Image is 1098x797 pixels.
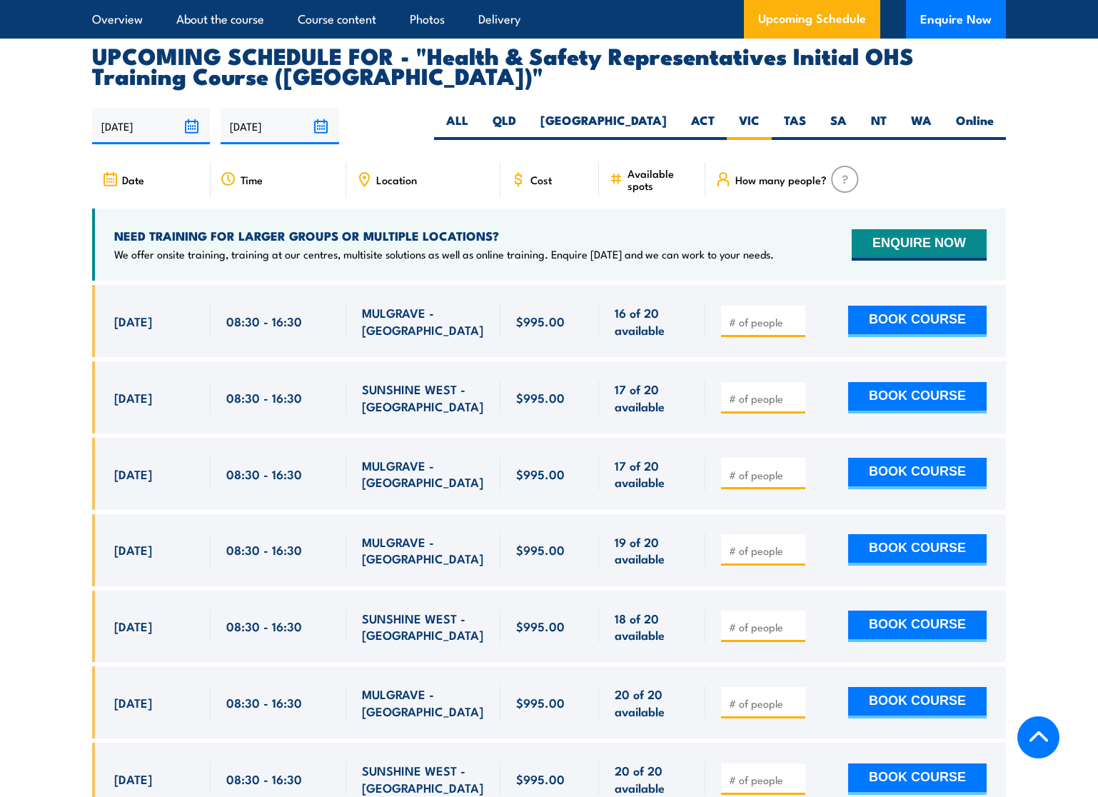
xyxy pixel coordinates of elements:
span: MULGRAVE - [GEOGRAPHIC_DATA] [362,686,485,719]
span: [DATE] [114,389,152,406]
button: BOOK COURSE [848,306,987,337]
span: [DATE] [114,313,152,329]
span: Available spots [628,167,695,191]
span: 08:30 - 16:30 [226,313,302,329]
button: BOOK COURSE [848,534,987,566]
label: TAS [772,112,818,140]
span: 18 of 20 available [615,610,690,643]
h4: NEED TRAINING FOR LARGER GROUPS OR MULTIPLE LOCATIONS? [114,228,774,244]
label: [GEOGRAPHIC_DATA] [528,112,679,140]
span: $995.00 [516,618,565,634]
label: Online [944,112,1006,140]
span: $995.00 [516,313,565,329]
span: 20 of 20 available [615,762,690,796]
span: MULGRAVE - [GEOGRAPHIC_DATA] [362,304,485,338]
span: [DATE] [114,618,152,634]
label: QLD [480,112,528,140]
span: 16 of 20 available [615,304,690,338]
span: SUNSHINE WEST - [GEOGRAPHIC_DATA] [362,381,485,414]
span: [DATE] [114,466,152,482]
span: [DATE] [114,694,152,711]
span: $995.00 [516,771,565,787]
label: ACT [679,112,727,140]
span: 08:30 - 16:30 [226,389,302,406]
label: NT [859,112,899,140]
button: BOOK COURSE [848,458,987,489]
span: MULGRAVE - [GEOGRAPHIC_DATA] [362,457,485,491]
button: ENQUIRE NOW [852,229,987,261]
button: BOOK COURSE [848,611,987,642]
input: # of people [729,620,800,634]
span: SUNSHINE WEST - [GEOGRAPHIC_DATA] [362,610,485,643]
span: How many people? [735,174,827,186]
label: WA [899,112,944,140]
input: # of people [729,773,800,787]
span: Time [241,174,263,186]
button: BOOK COURSE [848,687,987,718]
span: 08:30 - 16:30 [226,771,302,787]
span: $995.00 [516,466,565,482]
span: 17 of 20 available [615,381,690,414]
label: SA [818,112,859,140]
span: Date [122,174,144,186]
span: Location [376,174,417,186]
input: To date [221,108,338,144]
span: 08:30 - 16:30 [226,541,302,558]
button: BOOK COURSE [848,763,987,795]
span: SUNSHINE WEST - [GEOGRAPHIC_DATA] [362,762,485,796]
span: 19 of 20 available [615,533,690,567]
label: ALL [434,112,480,140]
span: [DATE] [114,541,152,558]
span: 17 of 20 available [615,457,690,491]
input: # of people [729,391,800,406]
span: 08:30 - 16:30 [226,466,302,482]
input: # of people [729,315,800,329]
label: VIC [727,112,772,140]
input: # of people [729,468,800,482]
span: $995.00 [516,389,565,406]
button: BOOK COURSE [848,382,987,413]
p: We offer onsite training, training at our centres, multisite solutions as well as online training... [114,247,774,261]
span: 20 of 20 available [615,686,690,719]
span: 08:30 - 16:30 [226,694,302,711]
span: MULGRAVE - [GEOGRAPHIC_DATA] [362,533,485,567]
span: [DATE] [114,771,152,787]
span: $995.00 [516,694,565,711]
h2: UPCOMING SCHEDULE FOR - "Health & Safety Representatives Initial OHS Training Course ([GEOGRAPHIC... [92,45,1006,85]
input: # of people [729,543,800,558]
span: 08:30 - 16:30 [226,618,302,634]
span: $995.00 [516,541,565,558]
span: Cost [530,174,552,186]
input: # of people [729,696,800,711]
input: From date [92,108,210,144]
